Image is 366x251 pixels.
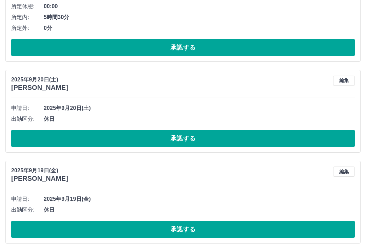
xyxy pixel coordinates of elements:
[11,115,44,123] span: 出勤区分:
[333,167,355,177] button: 編集
[11,104,44,112] span: 申請日:
[11,24,44,32] span: 所定外:
[11,130,355,147] button: 承認する
[11,175,68,182] h3: [PERSON_NAME]
[11,221,355,238] button: 承認する
[11,195,44,203] span: 申請日:
[44,2,355,11] span: 00:00
[11,76,68,84] p: 2025年9月20日(土)
[11,2,44,11] span: 所定休憩:
[44,115,355,123] span: 休日
[11,167,68,175] p: 2025年9月19日(金)
[11,13,44,21] span: 所定内:
[44,195,355,203] span: 2025年9月19日(金)
[44,104,355,112] span: 2025年9月20日(土)
[44,13,355,21] span: 5時間30分
[11,84,68,92] h3: [PERSON_NAME]
[44,206,355,214] span: 休日
[11,206,44,214] span: 出勤区分:
[44,24,355,32] span: 0分
[333,76,355,86] button: 編集
[11,39,355,56] button: 承認する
